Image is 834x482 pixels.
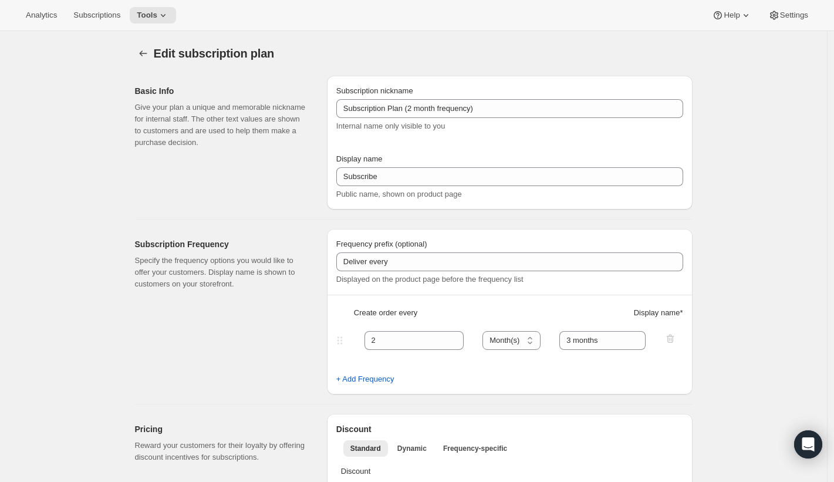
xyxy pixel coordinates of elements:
span: Standard [350,444,381,453]
input: 1 month [559,331,646,350]
span: Tools [137,11,157,20]
span: + Add Frequency [336,373,394,385]
button: + Add Frequency [329,370,401,389]
span: Help [724,11,740,20]
input: Deliver every [336,252,683,271]
span: Frequency prefix (optional) [336,240,427,248]
p: Give your plan a unique and memorable nickname for internal staff. The other text values are show... [135,102,308,149]
h2: Pricing [135,423,308,435]
span: Subscription nickname [336,86,413,95]
h2: Subscription Frequency [135,238,308,250]
span: Dynamic [397,444,427,453]
span: Settings [780,11,808,20]
p: Reward your customers for their loyalty by offering discount incentives for subscriptions. [135,440,308,463]
span: Subscriptions [73,11,120,20]
span: Display name * [634,307,683,319]
h2: Basic Info [135,85,308,97]
button: Settings [761,7,815,23]
span: Displayed on the product page before the frequency list [336,275,524,284]
p: Specify the frequency options you would like to offer your customers. Display name is shown to cu... [135,255,308,290]
span: Frequency-specific [443,444,507,453]
span: Edit subscription plan [154,47,275,60]
span: Analytics [26,11,57,20]
button: Tools [130,7,176,23]
button: Subscriptions [66,7,127,23]
span: Internal name only visible to you [336,122,445,130]
button: Analytics [19,7,64,23]
button: Help [705,7,758,23]
input: Subscribe & Save [336,167,683,186]
div: Open Intercom Messenger [794,430,822,459]
button: Subscription plans [135,45,151,62]
input: Subscribe & Save [336,99,683,118]
span: Public name, shown on product page [336,190,462,198]
span: Create order every [354,307,417,319]
p: Discount [341,466,678,477]
span: Display name [336,154,383,163]
h2: Discount [336,423,683,435]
